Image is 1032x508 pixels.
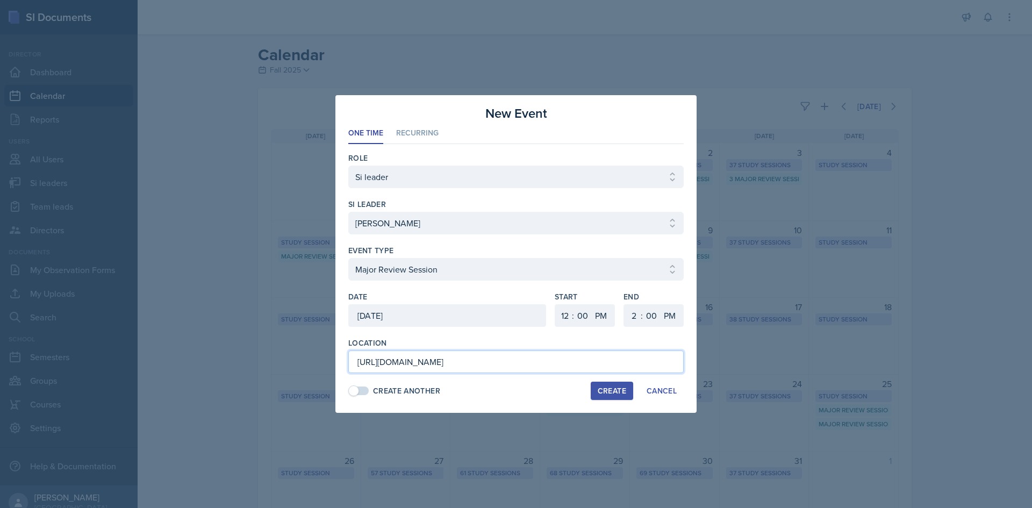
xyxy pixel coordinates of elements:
[396,123,439,144] li: Recurring
[348,291,367,302] label: Date
[348,245,394,256] label: Event Type
[348,123,383,144] li: One Time
[640,382,684,400] button: Cancel
[373,385,440,397] div: Create Another
[623,291,684,302] label: End
[572,309,574,322] div: :
[348,153,368,163] label: Role
[348,338,387,348] label: Location
[647,387,677,395] div: Cancel
[348,350,684,373] input: Enter location
[598,387,626,395] div: Create
[555,291,615,302] label: Start
[485,104,547,123] h3: New Event
[641,309,643,322] div: :
[348,199,386,210] label: si leader
[591,382,633,400] button: Create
